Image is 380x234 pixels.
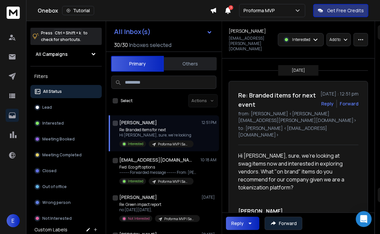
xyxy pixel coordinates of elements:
button: Wrong person [30,196,102,209]
p: Proforma MVP | Sample Box [158,142,190,147]
h3: Custom Labels [34,226,67,233]
h1: All Campaigns [36,51,68,58]
p: Get Free Credits [327,7,364,14]
span: 7 [229,5,233,10]
div: Onebox [38,6,210,15]
p: Interested [292,37,310,42]
p: Closed [42,168,57,174]
button: Closed [30,164,102,177]
p: Wrong person [42,200,71,205]
p: Not Interested [128,216,150,221]
p: Press to check for shortcuts. [41,30,88,43]
div: Reply [231,220,244,227]
button: E [7,214,20,227]
p: Re: Green impact report [119,202,199,207]
h1: [PERSON_NAME] [229,28,266,34]
p: Interested [42,121,64,126]
h1: Re: Branded items for next event [238,91,317,109]
p: Interested [128,141,143,146]
button: Get Free Credits [313,4,368,17]
p: [DATE] : 12:51 pm [321,91,359,97]
p: Meeting Completed [42,152,82,158]
b: [PERSON_NAME] [238,208,283,215]
button: Interested [30,117,102,130]
button: Lead [30,101,102,114]
p: [DATE] [292,68,305,73]
label: Select [121,98,133,103]
p: 10:18 AM [201,157,216,163]
div: Forward [340,100,359,107]
button: All Inbox(s) [109,25,218,38]
p: Not Interested [42,216,72,221]
p: All Status [43,89,62,94]
p: to: [PERSON_NAME] <[EMAIL_ADDRESS][DOMAIN_NAME]> [238,125,359,138]
p: Add to [329,37,341,42]
p: Meeting Booked [42,136,75,142]
button: Meeting Booked [30,133,102,146]
h1: [PERSON_NAME] [119,194,157,201]
p: [EMAIL_ADDRESS][PERSON_NAME][DOMAIN_NAME] [229,36,274,52]
button: Others [164,57,217,71]
span: Ctrl + Shift + k [54,29,82,37]
h1: [PERSON_NAME] [119,119,157,126]
p: Interested [128,179,143,184]
p: Re: Branded items for next [119,127,194,133]
p: Hi [PERSON_NAME], sure, we're looking [119,133,194,138]
p: ---------- Forwarded message --------- From: [PERSON_NAME] [119,170,199,175]
button: All Campaigns [30,48,102,61]
p: Fwd: Eco gift options [119,165,199,170]
p: Lead [42,105,52,110]
p: no [DATE][DATE], [119,207,199,213]
h1: All Inbox(s) [114,28,151,35]
button: Meeting Completed [30,148,102,162]
button: Reply [321,100,334,107]
p: Proforma MVP | Sample Box [158,179,190,184]
p: 12:51 PM [202,120,216,125]
span: 30 / 30 [114,41,128,49]
div: Hi [PERSON_NAME], sure, we're looking at swag items now and interested in exploring vendors. What... [238,152,353,191]
button: All Status [30,85,102,98]
div: Open Intercom Messenger [356,211,372,227]
h3: Inboxes selected [129,41,171,49]
p: [DATE] [202,195,216,200]
p: from: [PERSON_NAME] <[PERSON_NAME][EMAIL_ADDRESS][PERSON_NAME][DOMAIN_NAME]> [238,110,359,124]
h1: [EMAIL_ADDRESS][DOMAIN_NAME] [119,157,192,163]
button: Forward [265,217,302,230]
button: Reply [226,217,259,230]
p: Proforma MVP | Sample Box [164,216,196,221]
button: Primary [111,56,164,72]
button: Not Interested [30,212,102,225]
p: Proforma MVP [244,7,278,14]
h3: Filters [30,72,102,81]
button: Out of office [30,180,102,193]
p: Out of office [42,184,67,189]
button: Tutorial [62,6,94,15]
